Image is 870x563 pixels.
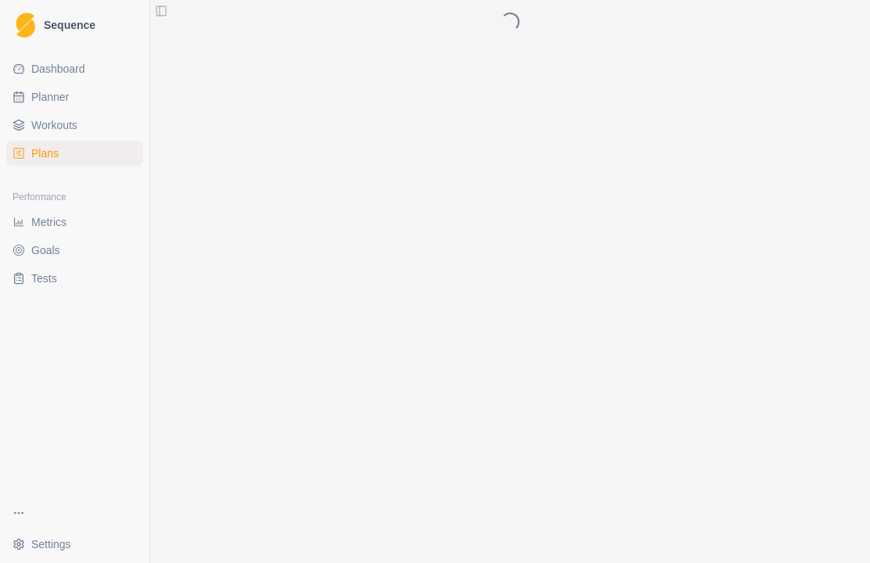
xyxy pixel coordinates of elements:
[16,13,35,38] img: Logo
[44,20,95,30] span: Sequence
[31,145,59,161] span: Plans
[31,242,60,258] span: Goals
[6,56,143,81] a: Dashboard
[6,84,143,109] a: Planner
[6,210,143,235] a: Metrics
[6,238,143,263] a: Goals
[6,6,143,44] a: LogoSequence
[31,89,69,105] span: Planner
[31,117,77,133] span: Workouts
[6,532,143,557] button: Settings
[6,266,143,291] a: Tests
[6,185,143,210] div: Performance
[6,141,143,166] a: Plans
[31,61,85,77] span: Dashboard
[31,214,67,230] span: Metrics
[6,113,143,138] a: Workouts
[31,271,57,286] span: Tests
